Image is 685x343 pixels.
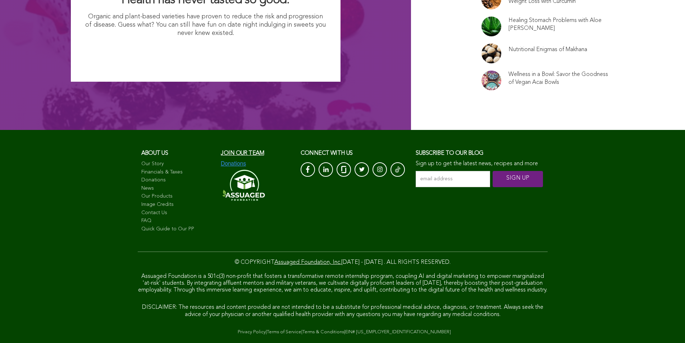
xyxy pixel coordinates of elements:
input: SIGN UP [493,171,543,187]
img: glassdoor_White [341,166,346,173]
a: Privacy Policy [238,330,266,334]
a: Quick Guide to Our PP [141,226,214,233]
a: Assuaged Foundation, Inc. [274,259,341,265]
a: FAQ [141,217,214,225]
div: | | | [138,329,548,336]
span: DISCLAIMER: The resources and content provided are not intended to be a substitute for profession... [142,304,543,317]
img: I Want Organic Shopping For Less [135,41,276,67]
a: Contact Us [141,209,214,217]
a: News [141,185,214,192]
span: CONNECT with us [301,150,353,156]
a: Healing Stomach Problems with Aloe [PERSON_NAME] [508,17,608,32]
input: email address [416,171,490,187]
a: Terms of Service [267,330,301,334]
p: Sign up to get the latest news, recipes and more [416,161,544,167]
a: Donations [141,177,214,184]
a: Wellness in a Bowl: Savor the Goodness of Vegan Acai Bowls [508,71,608,86]
img: Donations [221,161,246,167]
a: EIN# [US_EMPLOYER_IDENTIFICATION_NUMBER] [345,330,451,334]
iframe: Chat Widget [649,308,685,343]
span: Assuaged Foundation is a 501c(3) non-profit that fosters a transformative remote internship progr... [138,274,547,293]
a: Terms & Conditions [302,330,344,334]
a: Join our team [221,150,264,156]
h3: Subscribe to our blog [416,148,544,159]
a: Our Story [141,161,214,168]
span: © COPYRIGHT [DATE] - [DATE] . ALL RIGHTS RESERVED. [235,259,451,265]
p: Organic and plant-based varieties have proven to reduce the risk and progression of disease. Gues... [85,13,326,38]
a: Nutritional Enigmas of Makhana [508,46,587,54]
span: About us [141,150,168,156]
img: Tik-Tok-Icon [395,166,400,173]
a: Image Credits [141,201,214,208]
a: Financials & Taxes [141,169,214,176]
a: Our Products [141,193,214,200]
img: Assuaged-Foundation-Logo-White [221,167,265,203]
